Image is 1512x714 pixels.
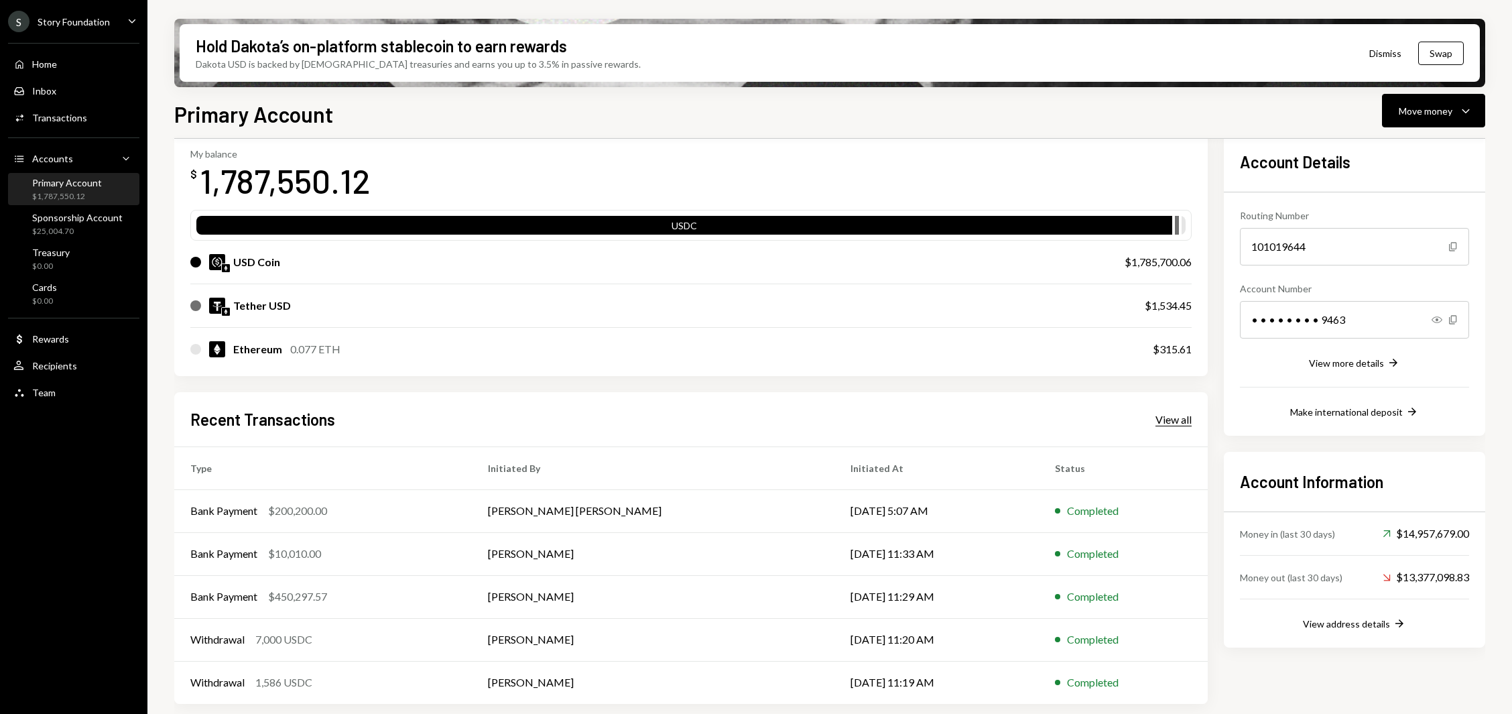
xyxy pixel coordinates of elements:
div: Transactions [32,112,87,123]
div: USD Coin [233,254,280,270]
td: [PERSON_NAME] [PERSON_NAME] [472,489,834,532]
div: 7,000 USDC [255,632,312,648]
div: Bank Payment [190,503,257,519]
div: S [8,11,29,32]
div: Rewards [32,333,69,345]
div: Completed [1067,546,1119,562]
div: Bank Payment [190,589,257,605]
div: Home [32,58,57,70]
button: View more details [1309,356,1400,371]
img: ETH [209,341,225,357]
a: Team [8,380,139,404]
div: $14,957,679.00 [1383,526,1469,542]
div: $315.61 [1153,341,1192,357]
div: $200,200.00 [268,503,327,519]
a: Rewards [8,326,139,351]
td: [PERSON_NAME] [472,575,834,618]
div: $ [190,168,197,181]
div: $1,534.45 [1145,298,1192,314]
div: Team [32,387,56,398]
th: Status [1039,447,1208,489]
div: $0.00 [32,261,70,272]
a: Inbox [8,78,139,103]
div: Sponsorship Account [32,212,123,223]
div: Dakota USD is backed by [DEMOGRAPHIC_DATA] treasuries and earns you up to 3.5% in passive rewards. [196,57,641,71]
div: Withdrawal [190,632,245,648]
div: USDC [196,219,1172,237]
div: Accounts [32,153,73,164]
th: Type [174,447,472,489]
div: Bank Payment [190,546,257,562]
h1: Primary Account [174,101,333,127]
div: Recipients [32,360,77,371]
div: $25,004.70 [32,226,123,237]
h2: Recent Transactions [190,408,335,430]
button: Make international deposit [1290,405,1419,420]
div: 1,787,550.12 [200,160,371,202]
td: [PERSON_NAME] [472,532,834,575]
div: Completed [1067,632,1119,648]
div: Money out (last 30 days) [1240,571,1342,585]
div: 101019644 [1240,228,1469,265]
div: My balance [190,148,371,160]
img: ethereum-mainnet [222,264,230,272]
th: Initiated By [472,447,834,489]
h2: Account Details [1240,151,1469,173]
div: $450,297.57 [268,589,327,605]
div: Story Foundation [38,16,110,27]
div: Tether USD [233,298,291,314]
div: $10,010.00 [268,546,321,562]
div: Hold Dakota’s on-platform stablecoin to earn rewards [196,35,567,57]
div: Inbox [32,85,56,97]
td: [PERSON_NAME] [472,618,834,661]
a: Sponsorship Account$25,004.70 [8,208,139,240]
div: View more details [1309,357,1384,369]
div: Routing Number [1240,209,1469,223]
div: Completed [1067,674,1119,691]
div: $1,785,700.06 [1125,254,1192,270]
a: Accounts [8,146,139,170]
a: Transactions [8,105,139,129]
div: Make international deposit [1290,406,1403,418]
a: View all [1155,412,1192,426]
div: Treasury [32,247,70,258]
a: Home [8,52,139,76]
div: View all [1155,413,1192,426]
img: USDC [209,254,225,270]
button: Move money [1382,94,1485,127]
div: $1,787,550.12 [32,191,102,202]
a: Recipients [8,353,139,377]
div: 1,586 USDC [255,674,312,691]
td: [DATE] 11:19 AM [834,661,1039,704]
div: Withdrawal [190,674,245,691]
div: Move money [1399,104,1452,118]
img: ethereum-mainnet [222,308,230,316]
div: Money in (last 30 days) [1240,527,1335,541]
div: $0.00 [32,296,57,307]
div: Ethereum [233,341,282,357]
td: [DATE] 5:07 AM [834,489,1039,532]
h2: Account Information [1240,471,1469,493]
button: Dismiss [1352,38,1418,69]
div: View address details [1303,618,1390,630]
div: Cards [32,282,57,293]
td: [DATE] 11:20 AM [834,618,1039,661]
div: Account Number [1240,282,1469,296]
a: Primary Account$1,787,550.12 [8,173,139,205]
div: Primary Account [32,177,102,188]
td: [DATE] 11:29 AM [834,575,1039,618]
div: $13,377,098.83 [1383,569,1469,585]
button: Swap [1418,42,1464,65]
th: Initiated At [834,447,1039,489]
td: [PERSON_NAME] [472,661,834,704]
a: Treasury$0.00 [8,243,139,275]
div: • • • • • • • • 9463 [1240,301,1469,339]
a: Cards$0.00 [8,278,139,310]
button: View address details [1303,617,1406,632]
div: Completed [1067,503,1119,519]
td: [DATE] 11:33 AM [834,532,1039,575]
div: Completed [1067,589,1119,605]
img: USDT [209,298,225,314]
div: 0.077 ETH [290,341,340,357]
